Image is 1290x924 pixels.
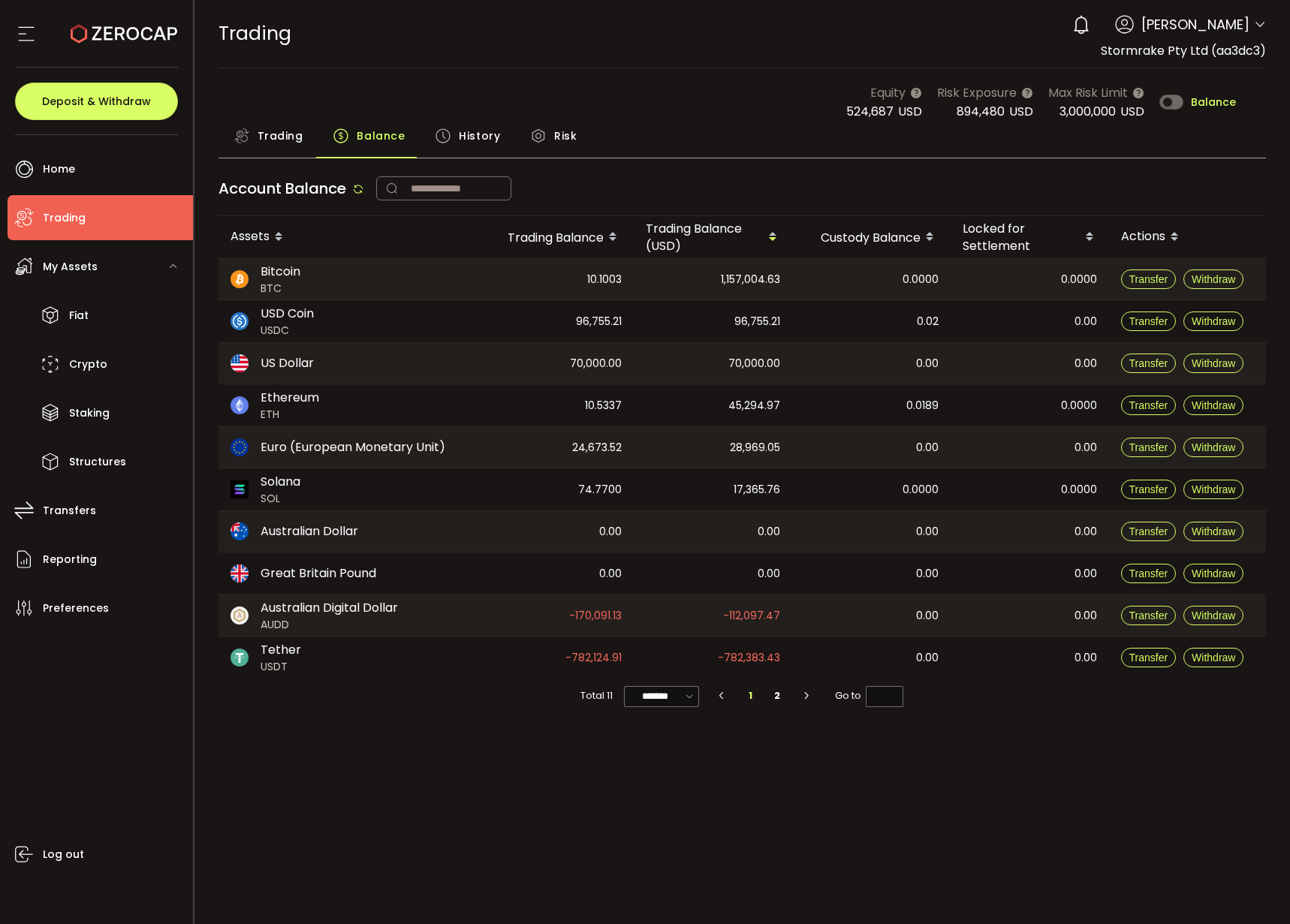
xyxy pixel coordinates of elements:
button: Withdraw [1183,522,1243,541]
button: Withdraw [1183,480,1243,499]
iframe: Chat Widget [1111,762,1290,924]
span: History [459,121,500,151]
span: Withdraw [1192,525,1235,537]
span: 0.00 [599,565,622,582]
span: Log out [43,844,84,865]
button: Transfer [1121,396,1177,415]
span: 10.5337 [585,397,622,414]
span: US Dollar [261,354,314,372]
span: 0.00 [916,649,939,667]
img: usdc_portfolio.svg [231,312,249,330]
div: Trading Balance [475,224,634,250]
span: Crypto [69,354,107,375]
span: 0.00 [1074,313,1097,330]
img: eur_portfolio.svg [231,438,249,456]
span: 45,294.97 [728,397,780,414]
span: Staking [69,402,110,424]
span: 0.0000 [903,271,939,288]
button: Transfer [1121,606,1177,625]
span: Transfer [1129,652,1168,664]
span: -782,383.43 [718,649,780,667]
span: 70,000.00 [570,355,622,372]
span: 894,480 [957,103,1005,120]
span: SOL [261,491,300,507]
button: Transfer [1121,269,1177,289]
span: 0.02 [917,313,939,330]
span: 0.00 [758,523,780,540]
span: Balance [357,121,405,151]
span: Transfer [1129,315,1168,327]
button: Withdraw [1183,396,1243,415]
span: BTC [261,281,300,296]
li: 2 [764,685,791,706]
span: 0.0000 [1061,271,1097,288]
span: 24,673.52 [572,439,622,456]
span: Tether [261,641,301,659]
img: gbp_portfolio.svg [231,564,249,582]
img: sol_portfolio.png [231,480,249,498]
span: 28,969.05 [730,439,780,456]
button: Transfer [1121,522,1177,541]
span: Transfer [1129,483,1168,495]
span: My Assets [43,256,98,278]
img: btc_portfolio.svg [231,270,249,288]
span: Solana [261,473,300,491]
span: USD Coin [261,305,314,323]
span: USD [898,103,922,120]
span: 0.00 [599,523,622,540]
span: 0.0000 [903,481,939,498]
span: Transfer [1129,567,1168,579]
span: 0.00 [1074,649,1097,667]
span: Withdraw [1192,357,1235,369]
span: -782,124.91 [565,649,622,667]
button: Transfer [1121,564,1177,583]
span: 74.7700 [578,481,622,498]
span: 0.00 [916,607,939,625]
img: usdt_portfolio.svg [231,649,249,667]
span: Transfer [1129,273,1168,285]
span: -112,097.47 [723,607,780,625]
span: 0.00 [1074,565,1097,582]
span: Stormrake Pty Ltd (aa3dc3) [1101,42,1266,59]
span: Withdraw [1192,441,1235,453]
span: 96,755.21 [576,313,622,330]
div: Trading Balance (USD) [634,220,792,254]
button: Withdraw [1183,269,1243,289]
li: 1 [737,685,764,706]
span: Trading [219,20,291,47]
span: -170,091.13 [569,607,622,625]
div: Custody Balance [792,224,951,250]
span: Structures [69,451,126,473]
div: Actions [1109,224,1267,250]
span: Ethereum [261,389,319,407]
span: 0.00 [1074,355,1097,372]
span: 0.0189 [906,397,939,414]
span: Withdraw [1192,315,1235,327]
span: 0.00 [1074,439,1097,456]
span: Trading [258,121,303,151]
button: Withdraw [1183,438,1243,457]
span: AUDD [261,617,398,633]
div: Assets [219,224,475,250]
button: Withdraw [1183,606,1243,625]
span: Bitcoin [261,263,300,281]
span: Great Britain Pound [261,564,376,582]
button: Transfer [1121,354,1177,373]
span: Transfer [1129,609,1168,622]
span: Transfer [1129,441,1168,453]
span: USD [1009,103,1033,120]
span: 0.00 [1074,607,1097,625]
span: USDC [261,323,314,339]
span: Trading [43,207,86,229]
span: Risk Exposure [937,83,1017,102]
button: Deposit & Withdraw [15,83,178,120]
span: Home [43,158,75,180]
button: Withdraw [1183,354,1243,373]
span: 0.00 [916,355,939,372]
span: 1,157,004.63 [721,271,780,288]
img: eth_portfolio.svg [231,396,249,414]
span: Reporting [43,549,97,570]
img: zuPXiwguUFiBOIQyqLOiXsnnNitlx7q4LCwEbLHADjIpTka+Lip0HH8D0VTrd02z+wEAAAAASUVORK5CYII= [231,606,249,625]
span: Preferences [43,597,109,619]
